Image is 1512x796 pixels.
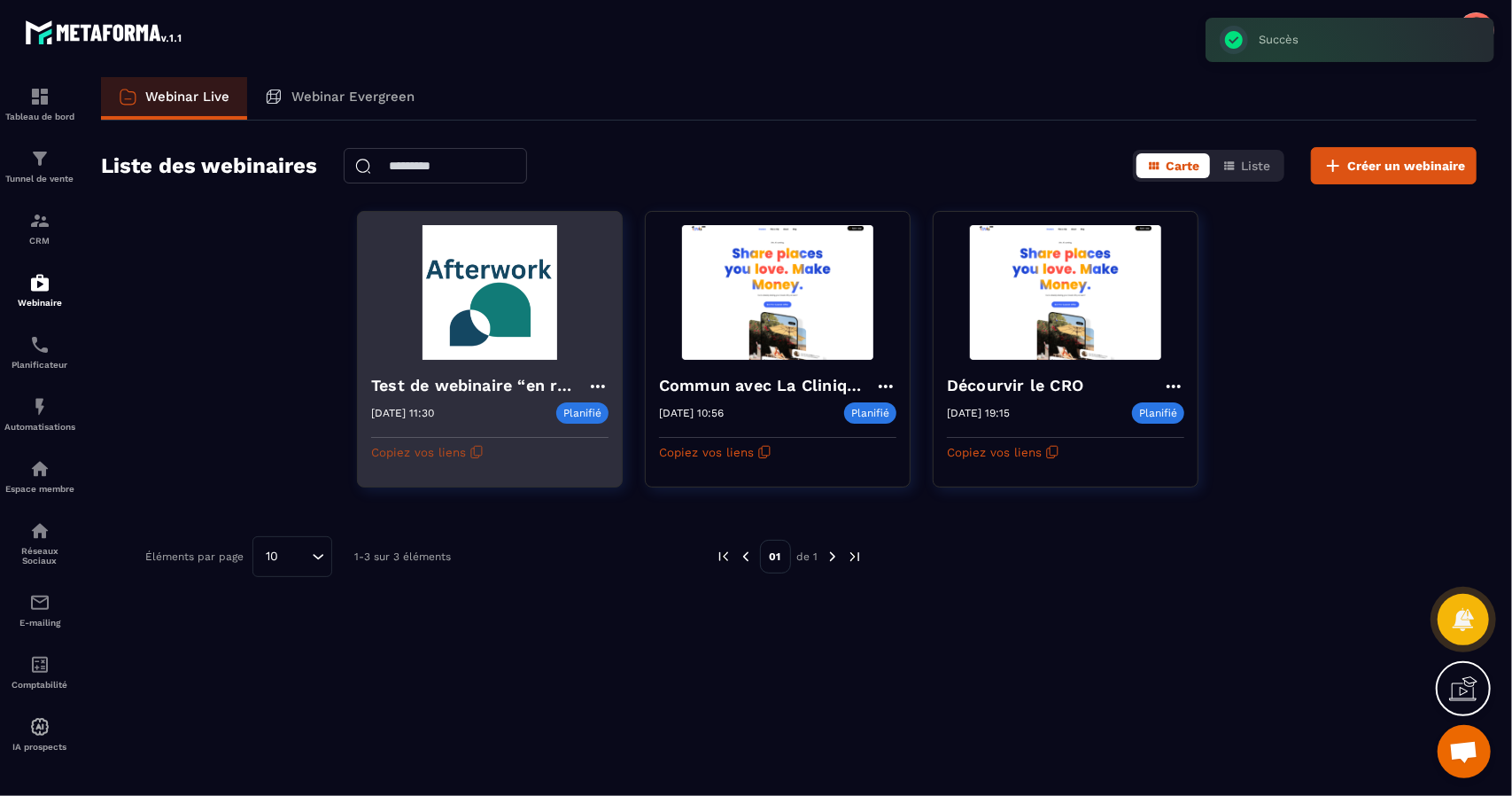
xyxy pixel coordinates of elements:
a: social-networksocial-networkRéseaux Sociaux [4,507,75,579]
span: 10 [260,547,284,566]
button: Créer un webinaire [1311,147,1477,184]
a: formationformationTunnel de vente [4,135,75,197]
input: Search for option [284,547,307,566]
p: [DATE] 11:30 [371,407,434,419]
img: webinar-background [947,225,1184,360]
img: automations [29,272,50,293]
img: accountant [29,654,50,675]
p: 01 [760,540,791,574]
img: social-network [29,520,50,542]
p: Webinaire [4,298,75,308]
p: Planifié [1132,402,1184,424]
p: Éléments par page [145,550,244,563]
p: IA prospects [4,742,75,752]
img: formation [29,148,50,169]
p: Espace membre [4,484,75,494]
p: Planifié [556,402,609,424]
img: prev [716,549,732,565]
button: Copiez vos liens [947,438,1059,466]
span: Créer un webinaire [1347,157,1465,175]
h4: Commun avec La Clinique des marques [659,373,875,398]
p: de 1 [797,550,818,564]
p: [DATE] 19:15 [947,407,1010,419]
img: next [847,549,863,565]
p: 1-3 sur 3 éléments [354,550,451,563]
p: Webinar Live [145,89,229,105]
img: logo [25,16,184,48]
button: Copiez vos liens [659,438,772,466]
img: automations [29,458,50,480]
p: Réseaux Sociaux [4,546,75,566]
img: automations [29,716,50,737]
div: Search for option [252,536,332,577]
a: automationsautomationsEspace membre [4,445,75,507]
img: next [825,549,841,565]
img: webinar-background [659,225,896,360]
a: formationformationCRM [4,197,75,259]
p: [DATE] 10:56 [659,407,724,419]
img: prev [738,549,754,565]
img: formation [29,210,50,231]
p: CRM [4,236,75,246]
h4: Décourvir le CRO [947,373,1092,398]
a: automationsautomationsAutomatisations [4,383,75,445]
span: Liste [1241,159,1270,173]
p: Comptabilité [4,680,75,690]
p: Planificateur [4,360,75,370]
p: Tableau de bord [4,112,75,121]
button: Copiez vos liens [371,438,484,466]
a: automationsautomationsWebinaire [4,259,75,321]
p: Webinar Evergreen [291,89,415,105]
a: schedulerschedulerPlanificateur [4,321,75,383]
a: Ouvrir le chat [1438,725,1491,778]
img: webinar-background [371,225,609,360]
img: email [29,592,50,613]
button: Liste [1212,153,1281,178]
a: Webinar Live [101,77,247,120]
img: scheduler [29,334,50,355]
img: automations [29,396,50,418]
p: Tunnel de vente [4,174,75,183]
img: formation [29,86,50,107]
h4: Test de webinaire “en réel” [371,373,587,398]
p: Automatisations [4,422,75,432]
p: E-mailing [4,618,75,628]
h2: Liste des webinaires [101,148,317,183]
button: Carte [1136,153,1210,178]
span: Carte [1166,159,1199,173]
a: formationformationTableau de bord [4,73,75,135]
p: Planifié [844,402,896,424]
a: emailemailE-mailing [4,579,75,641]
a: accountantaccountantComptabilité [4,641,75,703]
